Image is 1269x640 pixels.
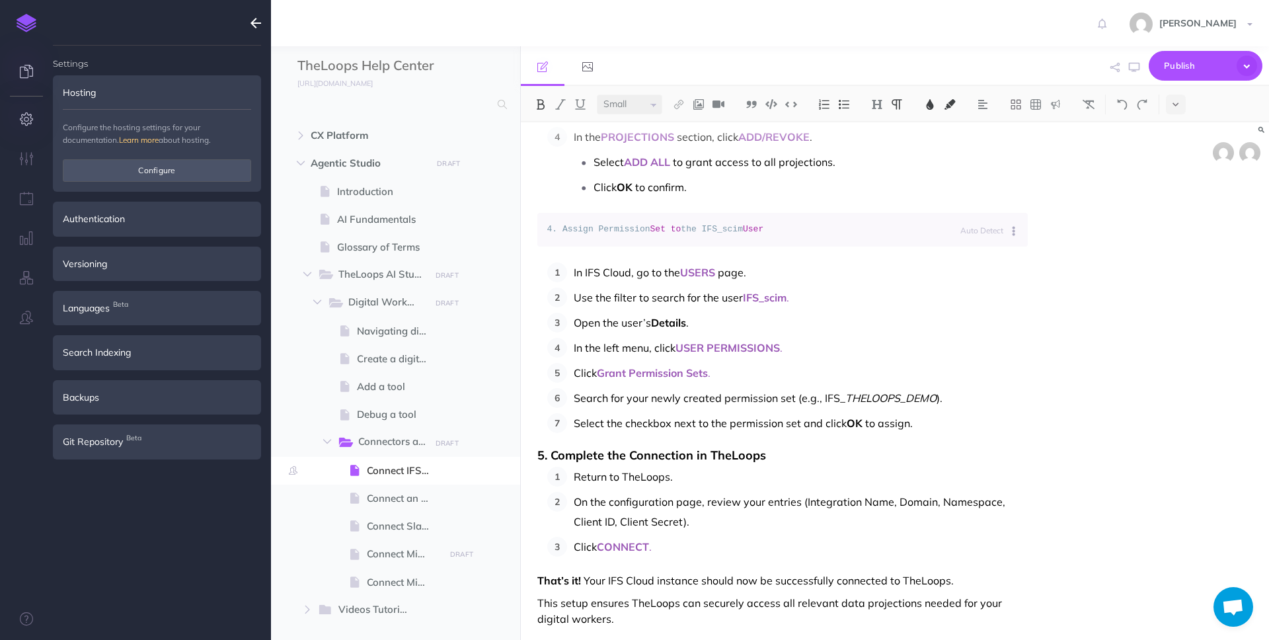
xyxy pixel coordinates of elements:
[123,431,145,445] span: Beta
[871,99,883,110] img: Headings dropdown button
[738,130,810,143] span: ADD/REVOKE
[445,547,478,562] button: DRAFT
[1149,51,1262,81] button: Publish
[357,379,441,395] span: Add a tool
[597,366,708,380] span: Grant Permission Sets
[535,99,547,110] img: Bold button
[597,540,649,553] span: CONNECT
[743,291,787,304] span: IFS_scim
[432,156,465,171] button: DRAFT
[337,184,441,200] span: Introduction
[574,495,1008,528] span: On the configuration page, review your entries (Integration Name, Domain, Namespace, Client ID, C...
[838,99,850,110] img: Unordered list button
[693,99,705,110] img: Add image button
[601,130,674,143] span: PROJECTIONS
[746,99,757,110] img: Blockquote button
[119,135,159,145] a: Learn more
[718,266,746,279] span: page.
[367,463,441,479] span: Connect IFS Cloud
[673,155,835,169] span: to grant access to all projections.
[677,130,738,143] span: section, click
[63,121,251,146] p: Configure the hosting settings for your documentation. about hosting.
[671,224,681,234] span: to
[436,271,459,280] small: DRAFT
[924,99,936,110] img: Text color button
[110,298,132,311] span: Beta
[937,391,942,405] span: ).
[960,225,1003,235] small: Auto Detect
[348,294,426,311] span: Digital Workers
[311,128,424,143] span: CX Platform
[297,79,373,88] small: [URL][DOMAIN_NAME]
[357,351,441,367] span: Create a digital worker
[1030,99,1042,110] img: Create table button
[787,291,789,304] span: .
[1116,99,1128,110] img: Undo
[574,417,847,430] span: Select the checkbox next to the permission set and click
[53,202,261,236] div: Authentication
[574,470,673,483] span: Return to TheLoops.
[367,575,441,590] span: Connect Microsoft Outlook
[818,99,830,110] img: Ordered list button
[1006,215,1028,245] button: Language
[53,75,261,110] div: Hosting
[53,380,261,415] div: Backups
[297,93,490,116] input: Search
[617,180,633,194] span: OK
[574,291,743,304] span: Use the filter to search for the user
[675,341,780,354] span: USER PERMISSIONS
[436,439,459,448] small: DRAFT
[574,99,586,110] img: Underline button
[594,180,617,194] span: Click
[311,155,424,171] span: Agentic Studio
[17,14,36,32] img: logo-mark.svg
[53,291,261,325] div: LanguagesBeta
[845,391,900,405] span: THELOOPS
[900,391,905,405] span: _
[357,407,441,422] span: Debug a tool
[450,550,473,559] small: DRAFT
[367,491,441,506] span: Connect an API integration
[271,76,386,89] a: [URL][DOMAIN_NAME]
[337,239,441,255] span: Glossary of Terms
[977,99,989,110] img: Alignment dropdown menu button
[624,155,670,169] span: ADD ALL
[430,296,463,311] button: DRAFT
[338,266,434,284] span: TheLoops AI Studio
[1083,99,1095,110] img: Clear styles button
[574,391,845,405] span: Search for your newly created permission set (e.g., IFS_
[53,46,261,68] h4: Settings
[358,434,442,451] span: Connectors and Integrations
[537,448,766,463] span: 5. Complete the Connection in TheLoops
[1136,99,1148,110] img: Redo
[584,574,954,587] span: Your IFS Cloud instance should now be successfully connected to TheLoops.
[765,99,777,109] img: Code block button
[367,518,441,534] span: Connect Slack
[1050,99,1061,110] img: Callout dropdown menu button
[436,299,459,307] small: DRAFT
[1130,13,1153,36] img: 21e142feef428a111d1e80b1ac78ce4f.jpg
[537,574,581,587] span: That’s it!
[810,130,812,143] span: .
[1153,17,1243,29] span: [PERSON_NAME]
[574,341,675,354] span: In the left menu, click
[53,247,261,281] div: Versioning
[847,417,863,430] span: OK
[680,266,715,279] span: USERS
[337,212,441,227] span: AI Fundamentals
[594,155,624,169] span: Select
[338,602,421,619] span: Videos Tutorials
[574,266,680,279] span: In IFS Cloud, go to the
[430,268,463,283] button: DRAFT
[547,224,650,234] span: 4. Assign Permission
[53,335,261,370] div: Search Indexing
[865,417,913,430] span: to assign.
[63,434,123,449] span: Git Repository
[63,159,251,182] button: Configure
[681,224,743,234] span: the IFS_scim
[297,56,453,76] input: Documentation Name
[63,301,110,315] span: Languages
[651,316,686,329] span: Details
[574,540,597,553] span: Click
[53,424,261,459] div: Git RepositoryBeta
